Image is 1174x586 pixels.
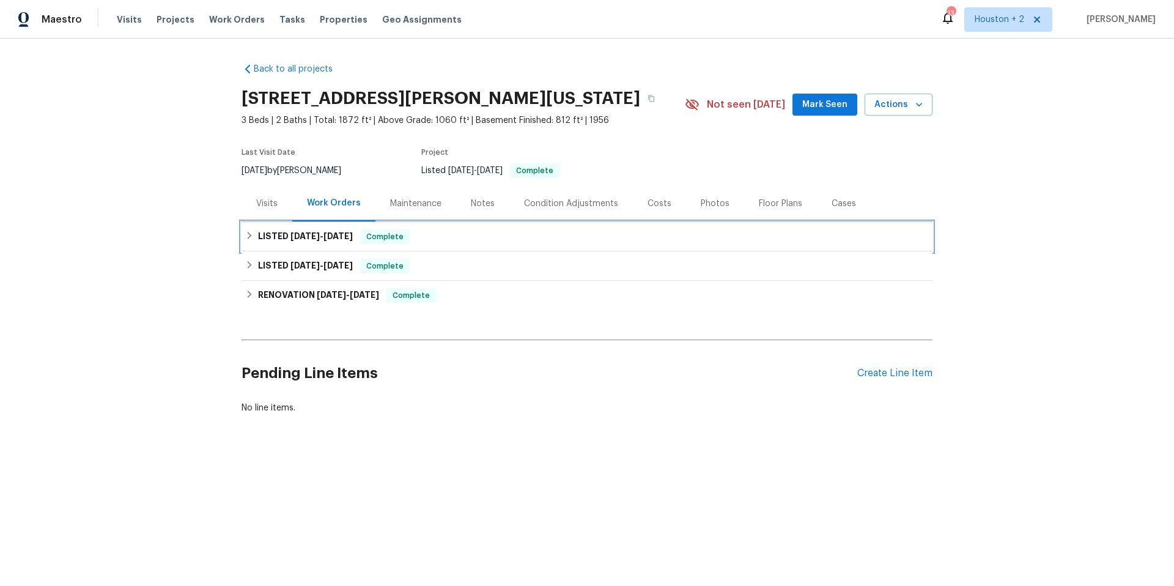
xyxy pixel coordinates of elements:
[242,114,685,127] span: 3 Beds | 2 Baths | Total: 1872 ft² | Above Grade: 1060 ft² | Basement Finished: 812 ft² | 1956
[242,63,359,75] a: Back to all projects
[157,13,194,26] span: Projects
[242,92,640,105] h2: [STREET_ADDRESS][PERSON_NAME][US_STATE]
[448,166,474,175] span: [DATE]
[947,7,955,20] div: 13
[307,197,361,209] div: Work Orders
[421,149,448,156] span: Project
[707,98,785,111] span: Not seen [DATE]
[317,291,346,299] span: [DATE]
[258,259,353,273] h6: LISTED
[857,368,932,379] div: Create Line Item
[290,232,353,240] span: -
[290,232,320,240] span: [DATE]
[832,198,856,210] div: Cases
[701,198,729,210] div: Photos
[865,94,932,116] button: Actions
[256,198,278,210] div: Visits
[279,15,305,24] span: Tasks
[42,13,82,26] span: Maestro
[242,149,295,156] span: Last Visit Date
[361,231,408,243] span: Complete
[290,261,353,270] span: -
[361,260,408,272] span: Complete
[648,198,671,210] div: Costs
[511,167,558,174] span: Complete
[759,198,802,210] div: Floor Plans
[323,232,353,240] span: [DATE]
[390,198,441,210] div: Maintenance
[117,13,142,26] span: Visits
[258,229,353,244] h6: LISTED
[874,97,923,113] span: Actions
[1082,13,1156,26] span: [PERSON_NAME]
[258,288,379,303] h6: RENOVATION
[317,291,379,299] span: -
[242,402,932,414] div: No line items.
[242,163,356,178] div: by [PERSON_NAME]
[640,87,662,109] button: Copy Address
[792,94,857,116] button: Mark Seen
[242,251,932,281] div: LISTED [DATE]-[DATE]Complete
[477,166,503,175] span: [DATE]
[802,97,847,113] span: Mark Seen
[975,13,1024,26] span: Houston + 2
[323,261,353,270] span: [DATE]
[524,198,618,210] div: Condition Adjustments
[320,13,367,26] span: Properties
[242,222,932,251] div: LISTED [DATE]-[DATE]Complete
[471,198,495,210] div: Notes
[382,13,462,26] span: Geo Assignments
[242,345,857,402] h2: Pending Line Items
[421,166,559,175] span: Listed
[388,289,435,302] span: Complete
[350,291,379,299] span: [DATE]
[448,166,503,175] span: -
[290,261,320,270] span: [DATE]
[242,166,267,175] span: [DATE]
[209,13,265,26] span: Work Orders
[242,281,932,310] div: RENOVATION [DATE]-[DATE]Complete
